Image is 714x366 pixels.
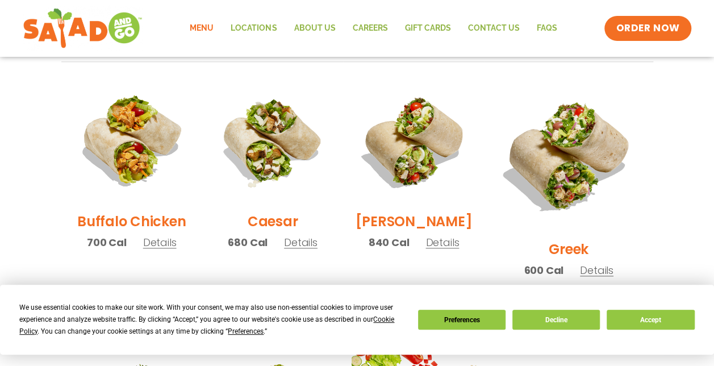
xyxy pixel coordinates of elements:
[580,263,613,277] span: Details
[493,79,645,231] img: Product photo for Greek Wrap
[616,22,679,35] span: ORDER NOW
[512,310,600,330] button: Decline
[143,235,177,249] span: Details
[248,211,298,231] h2: Caesar
[549,239,588,259] h2: Greek
[284,235,318,249] span: Details
[87,235,127,250] span: 700 Cal
[77,211,186,231] h2: Buffalo Chicken
[352,79,475,203] img: Product photo for Cobb Wrap
[181,15,565,41] nav: Menu
[285,15,344,41] a: About Us
[228,235,268,250] span: 680 Cal
[19,302,404,338] div: We use essential cookies to make our site work. With your consent, we may also use non-essential ...
[418,310,506,330] button: Preferences
[355,211,472,231] h2: [PERSON_NAME]
[459,15,528,41] a: Contact Us
[228,327,264,335] span: Preferences
[607,310,694,330] button: Accept
[528,15,565,41] a: FAQs
[369,235,410,250] span: 840 Cal
[344,15,396,41] a: Careers
[211,79,335,203] img: Product photo for Caesar Wrap
[70,79,194,203] img: Product photo for Buffalo Chicken Wrap
[524,263,563,278] span: 600 Cal
[396,15,459,41] a: GIFT CARDS
[604,16,691,41] a: ORDER NOW
[23,6,143,51] img: new-SAG-logo-768×292
[425,235,459,249] span: Details
[222,15,285,41] a: Locations
[181,15,222,41] a: Menu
